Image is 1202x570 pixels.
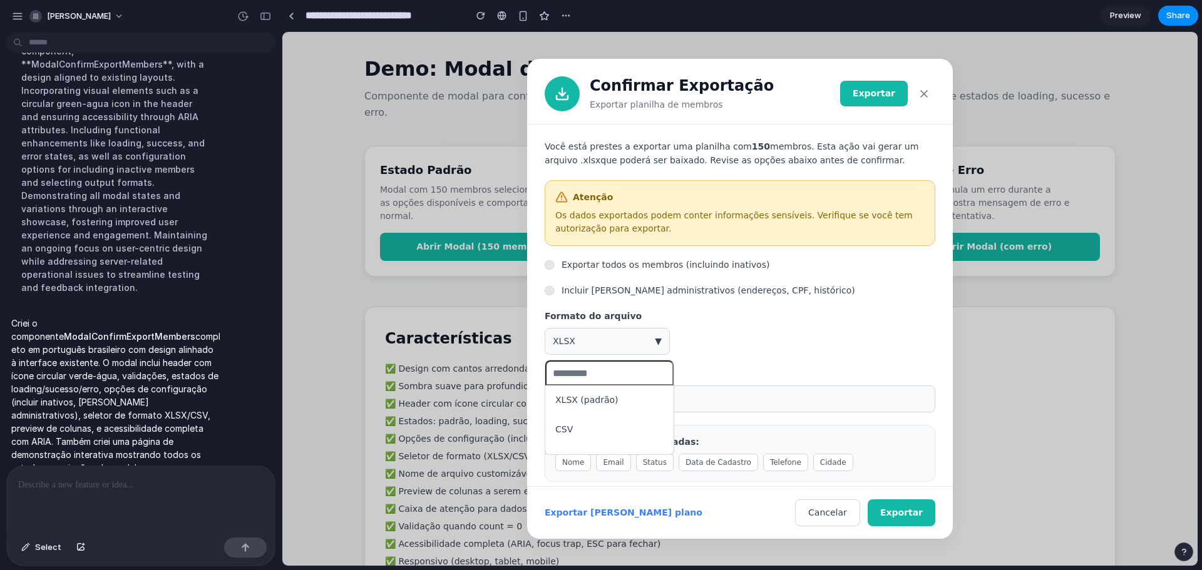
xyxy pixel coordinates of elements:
[15,537,68,557] button: Select
[1166,9,1190,22] span: Share
[64,331,195,342] strong: ModalConfirmExportMembers
[35,541,61,554] span: Select
[1101,6,1151,26] a: Preview
[273,362,336,375] span: XLSX (padrão)
[1158,6,1198,26] button: Share
[47,10,111,23] span: [PERSON_NAME]
[1110,9,1141,22] span: Preview
[11,24,220,302] div: Creating a comprehensive user interface component, **ModalConfirmExportMembers**, with a design a...
[11,317,220,474] p: Criei o componente completo em português brasileiro com design alinhado à interface existente. O ...
[24,6,130,26] button: [PERSON_NAME]
[273,391,290,404] span: CSV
